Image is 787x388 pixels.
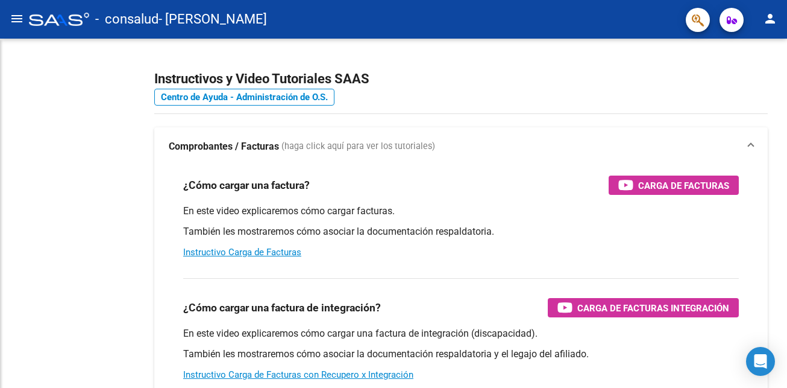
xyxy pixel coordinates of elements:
a: Centro de Ayuda - Administración de O.S. [154,89,334,106]
a: Instructivo Carga de Facturas con Recupero x Integración [183,369,413,380]
h3: ¿Cómo cargar una factura? [183,177,310,194]
mat-expansion-panel-header: Comprobantes / Facturas (haga click aquí para ver los tutoriales) [154,127,768,166]
mat-icon: person [763,11,777,26]
p: También les mostraremos cómo asociar la documentación respaldatoria y el legajo del afiliado. [183,348,739,361]
p: También les mostraremos cómo asociar la documentación respaldatoria. [183,225,739,238]
span: Carga de Facturas [638,178,729,193]
span: (haga click aquí para ver los tutoriales) [281,140,435,153]
button: Carga de Facturas [609,176,739,195]
h2: Instructivos y Video Tutoriales SAAS [154,68,768,91]
h3: ¿Cómo cargar una factura de integración? [183,299,381,316]
strong: Comprobantes / Facturas [169,140,279,153]
span: - consalud [95,6,158,33]
mat-icon: menu [10,11,24,26]
a: Instructivo Carga de Facturas [183,247,301,258]
button: Carga de Facturas Integración [548,298,739,317]
span: - [PERSON_NAME] [158,6,267,33]
p: En este video explicaremos cómo cargar facturas. [183,205,739,218]
span: Carga de Facturas Integración [577,301,729,316]
div: Open Intercom Messenger [746,347,775,376]
p: En este video explicaremos cómo cargar una factura de integración (discapacidad). [183,327,739,340]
